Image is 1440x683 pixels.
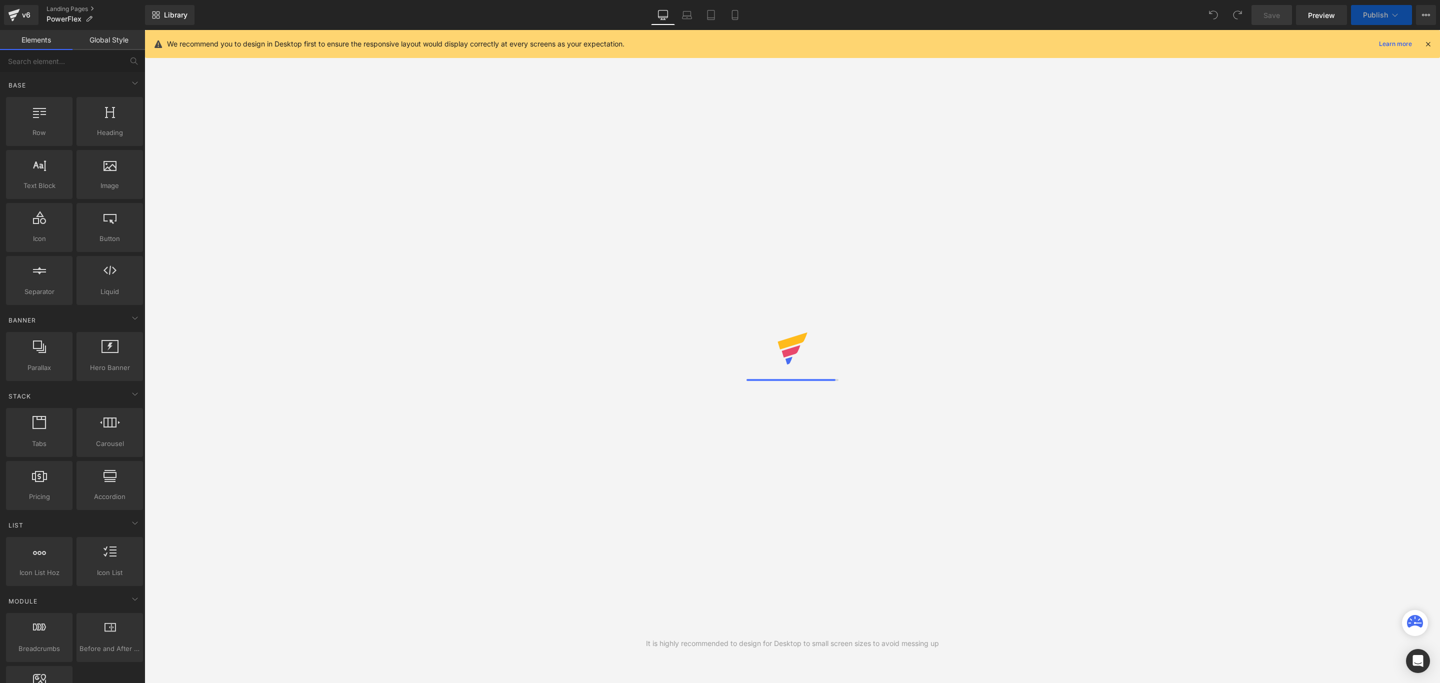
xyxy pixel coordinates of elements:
[167,38,624,49] p: We recommend you to design in Desktop first to ensure the responsive layout would display correct...
[9,180,69,191] span: Text Block
[4,5,38,25] a: v6
[79,180,140,191] span: Image
[46,15,81,23] span: PowerFlex
[7,80,27,90] span: Base
[79,233,140,244] span: Button
[164,10,187,19] span: Library
[1308,10,1335,20] span: Preview
[9,491,69,502] span: Pricing
[79,438,140,449] span: Carousel
[1227,5,1247,25] button: Redo
[79,127,140,138] span: Heading
[699,5,723,25] a: Tablet
[7,315,37,325] span: Banner
[9,286,69,297] span: Separator
[20,8,32,21] div: v6
[646,638,939,649] div: It is highly recommended to design for Desktop to small screen sizes to avoid messing up
[9,438,69,449] span: Tabs
[79,491,140,502] span: Accordion
[723,5,747,25] a: Mobile
[1351,5,1412,25] button: Publish
[9,233,69,244] span: Icon
[1375,38,1416,50] a: Learn more
[1203,5,1223,25] button: Undo
[9,127,69,138] span: Row
[7,391,32,401] span: Stack
[46,5,145,13] a: Landing Pages
[145,5,194,25] a: New Library
[9,362,69,373] span: Parallax
[9,567,69,578] span: Icon List Hoz
[79,567,140,578] span: Icon List
[79,286,140,297] span: Liquid
[1416,5,1436,25] button: More
[79,362,140,373] span: Hero Banner
[1363,11,1388,19] span: Publish
[1263,10,1280,20] span: Save
[675,5,699,25] a: Laptop
[79,643,140,654] span: Before and After Images
[7,596,38,606] span: Module
[1296,5,1347,25] a: Preview
[7,520,24,530] span: List
[1406,649,1430,673] div: Open Intercom Messenger
[9,643,69,654] span: Breadcrumbs
[651,5,675,25] a: Desktop
[72,30,145,50] a: Global Style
